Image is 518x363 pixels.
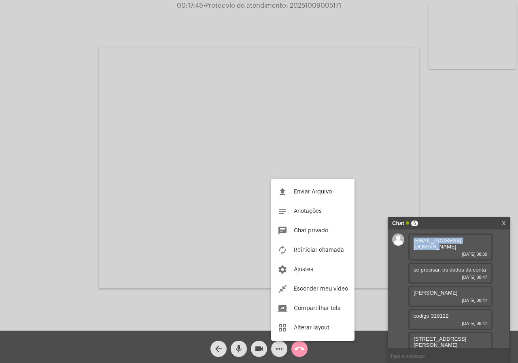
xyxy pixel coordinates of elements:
span: Anotações [294,208,322,214]
mat-icon: file_upload [278,187,287,197]
mat-icon: grid_view [278,323,287,333]
span: Compartilhar tela [294,306,341,311]
mat-icon: settings [278,265,287,274]
mat-icon: autorenew [278,245,287,255]
span: Ajustes [294,267,313,272]
mat-icon: close_fullscreen [278,284,287,294]
span: Esconder meu vídeo [294,286,348,292]
span: Alterar layout [294,325,329,331]
span: Reiniciar chamada [294,247,344,253]
mat-icon: screen_share [278,304,287,313]
mat-icon: notes [278,206,287,216]
mat-icon: chat [278,226,287,236]
span: Chat privado [294,228,328,234]
span: Enviar Arquivo [294,189,332,195]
